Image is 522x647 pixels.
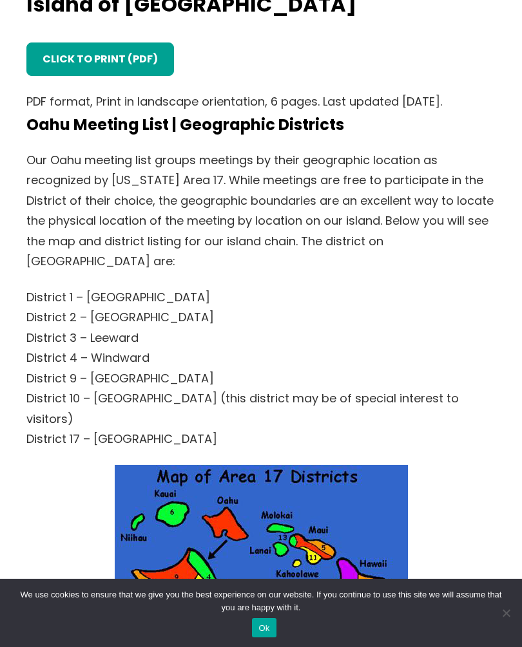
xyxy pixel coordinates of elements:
button: Ok [252,618,276,637]
p: PDF format, Print in landscape orientation, 6 pages. Last updated [DATE]. [26,91,496,112]
span: No [499,606,512,619]
a: click to print (PDF) [26,42,174,76]
p: Our Oahu meeting list groups meetings by their geographic location as recognized by [US_STATE] Ar... [26,150,496,272]
h4: Oahu Meeting List | Geographic Districts [26,115,496,135]
span: We use cookies to ensure that we give you the best experience on our website. If you continue to ... [19,588,503,614]
p: District 1 – [GEOGRAPHIC_DATA] District 2 – [GEOGRAPHIC_DATA] District 3 – Leeward District 4 – W... [26,287,496,449]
